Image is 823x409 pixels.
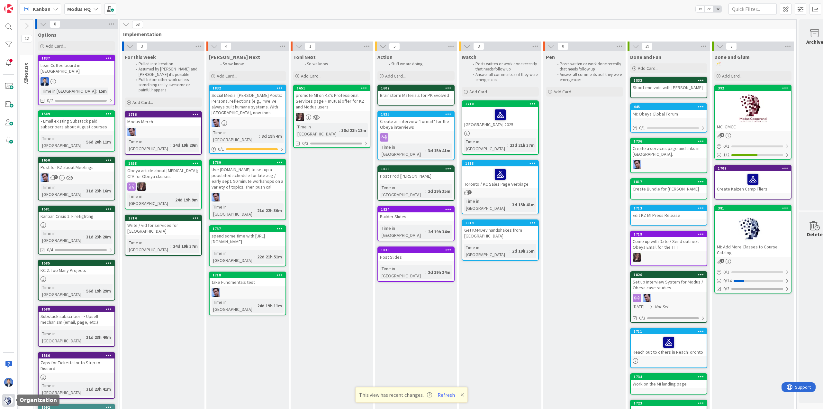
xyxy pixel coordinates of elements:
[256,207,284,214] div: 21d 22h 36m
[631,231,707,251] div: 1719Come up with Date / Send out next Obeya Email for the TTT
[39,61,114,75] div: Lean Coffee board in [GEOGRAPHIC_DATA]
[171,243,199,250] div: 24d 19h 37m
[715,205,791,211] div: 381
[39,353,114,358] div: 1586
[631,78,707,83] div: 1833
[467,190,472,194] span: 1
[210,278,285,286] div: take Fundmentals test
[631,380,707,388] div: Work on the MI landing page
[294,113,370,121] div: TD
[378,117,454,131] div: Create an interview "format" for the Obeya interviews
[631,253,707,262] div: TD
[462,161,538,188] div: 1818Toronto / KC Sales Page Verbiage
[39,312,114,326] div: Substack subscriber -> Upsell mechanism (email, page, etc.)
[630,271,707,323] a: 1826Set up Interview System for Modus / Obeya case studiesJB[DATE]Not Set0/3
[39,212,114,220] div: Kanban Crisis 1: Firefighting
[378,91,454,99] div: Brainstorm Materials for PK Evolved
[256,253,284,260] div: 22d 21h 51m
[630,77,707,98] a: 1833Shoot end vids with [PERSON_NAME]
[728,3,777,15] input: Quick Filter...
[722,73,743,79] span: Add Card...
[633,160,641,169] img: JB
[85,187,113,194] div: 31d 23h 16m
[84,187,85,194] span: :
[462,101,538,129] div: 1710[GEOGRAPHIC_DATA] 2025
[378,111,454,131] div: 1825Create an interview "format" for the Obeya interviews
[630,138,707,173] a: 1736Create a services page and links in [GEOGRAPHIC_DATA].JB
[41,112,114,116] div: 1589
[39,55,114,75] div: 1837Lean Coffee board in [GEOGRAPHIC_DATA]
[634,329,707,334] div: 1711
[631,278,707,292] div: Set up Interview System for Modus / Obeya case studies
[630,178,707,200] a: 1817Create Bundle for [PERSON_NAME]
[128,216,201,220] div: 1714
[631,179,707,193] div: 1817Create Bundle for [PERSON_NAME]
[294,91,370,111] div: promote MI on KZ's Professional Services page + mutual offer for KZ and Modus users
[715,85,791,91] div: 392
[41,173,49,182] img: JB
[38,55,115,105] a: 1837Lean Coffee board in [GEOGRAPHIC_DATA]DPTime in [GEOGRAPHIC_DATA]:15m0/7
[39,157,114,172] div: 1650Post for KZ about Meetings
[715,277,791,285] div: 0/14
[96,88,97,95] span: :
[378,247,454,261] div: 1835Host Slides
[630,373,707,395] a: 1734Work on the MI landing page
[38,206,115,255] a: 1581Kanban Crisis 1: FirefightingTime in [GEOGRAPHIC_DATA]:31d 23h 28m0/4
[634,78,707,83] div: 1833
[39,55,114,61] div: 1837
[381,86,454,90] div: 1602
[385,73,406,79] span: Add Card...
[340,127,368,134] div: 38d 21h 18m
[715,165,791,193] div: 1709Create Kaizen Camp Fliers
[465,221,538,225] div: 1819
[715,171,791,193] div: Create Kaizen Camp Fliers
[464,198,510,212] div: Time in [GEOGRAPHIC_DATA]
[377,206,455,241] a: 1834Builder SlidesTime in [GEOGRAPHIC_DATA]:2d 19h 34m
[718,166,791,171] div: 1709
[41,230,84,244] div: Time in [GEOGRAPHIC_DATA]
[173,196,174,203] span: :
[723,152,729,158] span: 1 / 2
[39,173,114,182] div: JB
[38,352,115,399] a: 1586Zaps for Tickettailor to Strip to DiscordTime in [GEOGRAPHIC_DATA]:31d 23h 41m
[41,330,84,344] div: Time in [GEOGRAPHIC_DATA]
[715,151,791,159] div: 1/2
[210,226,285,246] div: 1737spend some time with [URL][DOMAIN_NAME]
[631,124,707,132] div: 0/1
[85,287,113,294] div: 56d 19h 29m
[511,247,536,255] div: 2d 19h 35m
[170,243,171,250] span: :
[462,160,539,214] a: 1818Toronto / KC Sales Page VerbiageTime in [GEOGRAPHIC_DATA]:3d 15h 41m
[469,89,490,95] span: Add Card...
[41,207,114,211] div: 1581
[554,89,574,95] span: Add Card...
[378,166,454,180] div: 1816Post Prod [PERSON_NAME]
[212,129,259,143] div: Time in [GEOGRAPHIC_DATA]
[631,237,707,251] div: Come up with Date / Send out next Obeya Email for the TTT
[125,128,201,136] div: JB
[39,260,114,274] div: 1585KC 2: Too Many Projects
[631,205,707,211] div: 1713
[218,146,224,153] span: 0 / 1
[41,77,49,86] img: DP
[631,110,707,118] div: MI: Obeya Global Forum
[378,111,454,117] div: 1825
[464,138,507,152] div: Time in [GEOGRAPHIC_DATA]
[38,306,115,347] a: 1588Substack subscriber -> Upsell mechanism (email, page, etc.)Time in [GEOGRAPHIC_DATA]:31d 23h 40m
[631,138,707,144] div: 1736
[631,231,707,237] div: 1719
[464,244,510,258] div: Time in [GEOGRAPHIC_DATA]
[655,304,669,310] i: Not Set
[381,248,454,252] div: 1835
[462,220,538,226] div: 1819
[212,299,255,313] div: Time in [GEOGRAPHIC_DATA]
[41,184,84,198] div: Time in [GEOGRAPHIC_DATA]
[39,306,114,312] div: 1588
[631,334,707,356] div: Reach out to others in ReachToronto
[84,287,85,294] span: :
[39,358,114,373] div: Zaps for Tickettailor to Strip to Discord
[212,250,255,264] div: Time in [GEOGRAPHIC_DATA]
[255,302,256,309] span: :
